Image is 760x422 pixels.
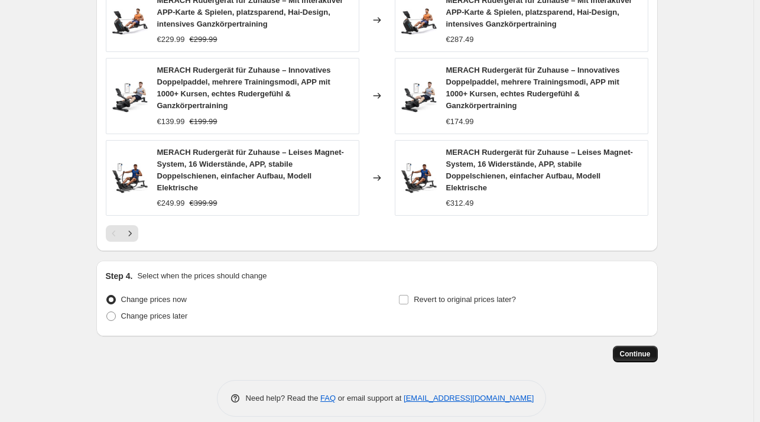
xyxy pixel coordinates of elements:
[106,270,133,282] h2: Step 4.
[121,295,187,304] span: Change prices now
[157,66,331,110] span: MERACH Rudergerät für Zuhause – Innovatives Doppelpaddel, mehrere Trainingsmodi, APP mit 1000+ Ku...
[446,116,474,128] div: €174.99
[404,394,534,402] a: [EMAIL_ADDRESS][DOMAIN_NAME]
[613,346,658,362] button: Continue
[620,349,651,359] span: Continue
[157,116,185,128] div: €139.99
[112,160,148,196] img: 71KUQWVIDPL_80x.jpg
[122,225,138,242] button: Next
[446,34,474,46] div: €287.49
[106,225,138,242] nav: Pagination
[112,78,148,113] img: 71Aicd3qoaL_80x.jpg
[190,197,217,209] strike: €399.99
[401,160,437,196] img: 71KUQWVIDPL_80x.jpg
[446,148,633,192] span: MERACH Rudergerät für Zuhause – Leises Magnet-System, 16 Widerstände, APP, stabile Doppelschienen...
[401,78,437,113] img: 71Aicd3qoaL_80x.jpg
[414,295,516,304] span: Revert to original prices later?
[320,394,336,402] a: FAQ
[157,148,344,192] span: MERACH Rudergerät für Zuhause – Leises Magnet-System, 16 Widerstände, APP, stabile Doppelschienen...
[401,2,437,38] img: 61pTiXgLgoL_80x.jpg
[446,197,474,209] div: €312.49
[190,34,217,46] strike: €299.99
[446,66,620,110] span: MERACH Rudergerät für Zuhause – Innovatives Doppelpaddel, mehrere Trainingsmodi, APP mit 1000+ Ku...
[190,116,217,128] strike: €199.99
[157,197,185,209] div: €249.99
[137,270,267,282] p: Select when the prices should change
[336,394,404,402] span: or email support at
[157,34,185,46] div: €229.99
[112,2,148,38] img: 61pTiXgLgoL_80x.jpg
[246,394,321,402] span: Need help? Read the
[121,311,188,320] span: Change prices later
